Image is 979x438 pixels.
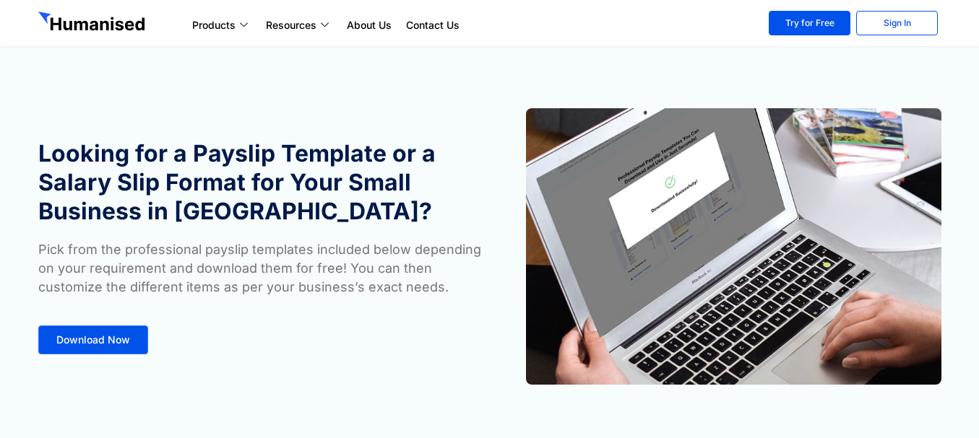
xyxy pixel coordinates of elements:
a: Try for Free [769,11,850,35]
img: GetHumanised Logo [38,12,148,35]
h1: Looking for a Payslip Template or a Salary Slip Format for Your Small Business in [GEOGRAPHIC_DATA]? [38,139,483,226]
a: Products [185,17,259,34]
a: Download Now [38,325,148,354]
p: Pick from the professional payslip templates included below depending on your requirement and dow... [38,240,483,297]
a: About Us [340,17,399,34]
a: Contact Us [399,17,467,34]
a: Sign In [856,11,938,35]
a: Resources [259,17,340,34]
span: Download Now [56,335,130,345]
